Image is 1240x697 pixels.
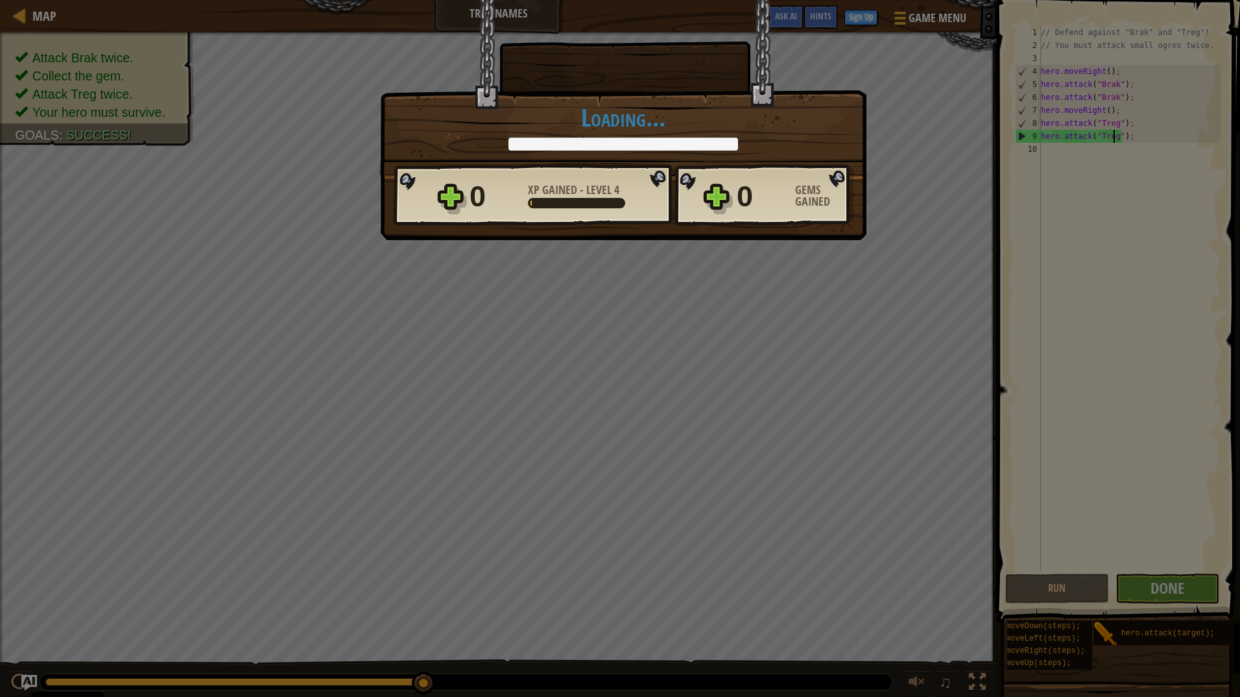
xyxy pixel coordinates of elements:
[394,104,853,131] h1: Loading...
[470,176,520,217] div: 0
[795,184,853,208] div: Gems Gained
[584,182,614,198] span: Level
[528,184,619,196] div: -
[528,182,580,198] span: XP Gained
[737,176,787,217] div: 0
[614,182,619,198] span: 4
